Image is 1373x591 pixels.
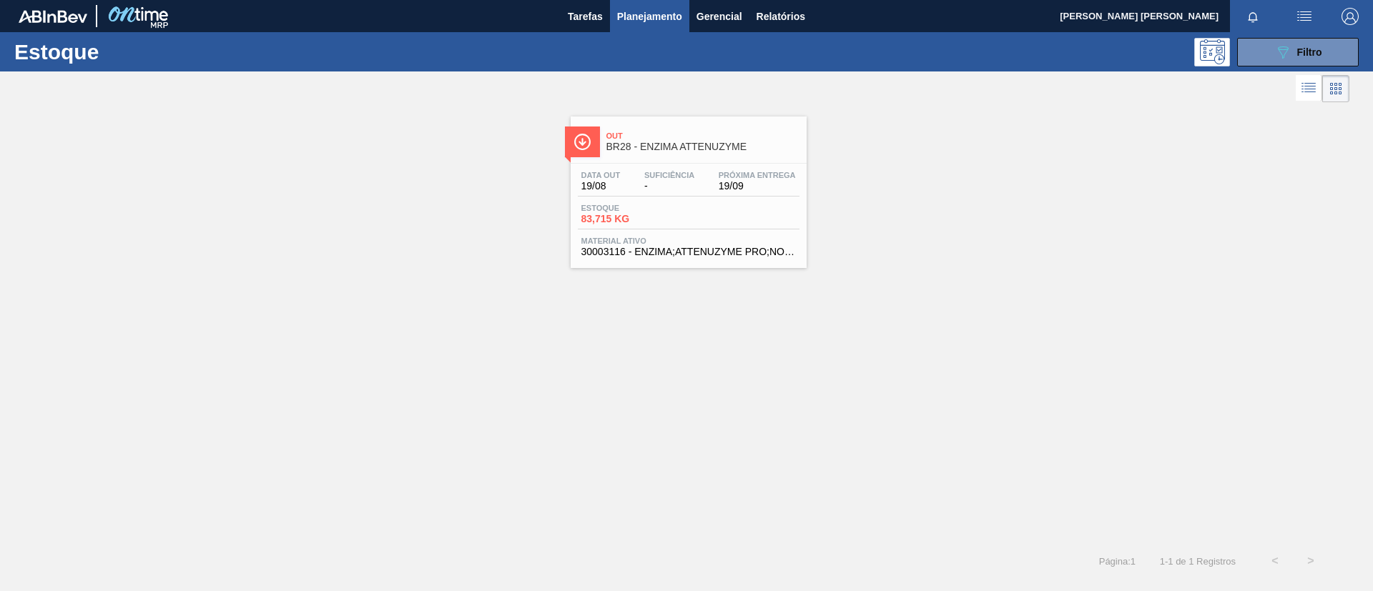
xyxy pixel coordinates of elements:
span: Estoque [581,204,681,212]
span: Próxima Entrega [719,171,796,179]
span: 19/08 [581,181,621,192]
button: Filtro [1237,38,1359,66]
img: Logout [1342,8,1359,25]
a: ÍconeOutBR28 - ENZIMA ATTENUZYMEData out19/08Suficiência-Próxima Entrega19/09Estoque83,715 KGMate... [560,106,814,268]
span: 19/09 [719,181,796,192]
div: Visão em Lista [1296,75,1322,102]
button: > [1293,543,1329,579]
span: Gerencial [697,8,742,25]
span: Tarefas [568,8,603,25]
span: Out [606,131,799,140]
span: Página : 1 [1099,556,1136,567]
span: 30003116 - ENZIMA;ATTENUZYME PRO;NOVOZYMES; [581,247,796,257]
span: - [644,181,694,192]
img: Ícone [574,133,591,151]
div: Pogramando: nenhum usuário selecionado [1194,38,1230,66]
img: TNhmsLtSVTkK8tSr43FrP2fwEKptu5GPRR3wAAAABJRU5ErkJggg== [19,10,87,23]
span: Suficiência [644,171,694,179]
span: Planejamento [617,8,682,25]
img: userActions [1296,8,1313,25]
span: BR28 - ENZIMA ATTENUZYME [606,141,799,152]
span: Filtro [1297,46,1322,58]
div: Visão em Cards [1322,75,1349,102]
button: < [1257,543,1293,579]
span: Material ativo [581,237,796,245]
span: 83,715 KG [581,214,681,224]
span: Relatórios [757,8,805,25]
span: Data out [581,171,621,179]
button: Notificações [1230,6,1276,26]
h1: Estoque [14,44,228,60]
span: 1 - 1 de 1 Registros [1157,556,1236,567]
